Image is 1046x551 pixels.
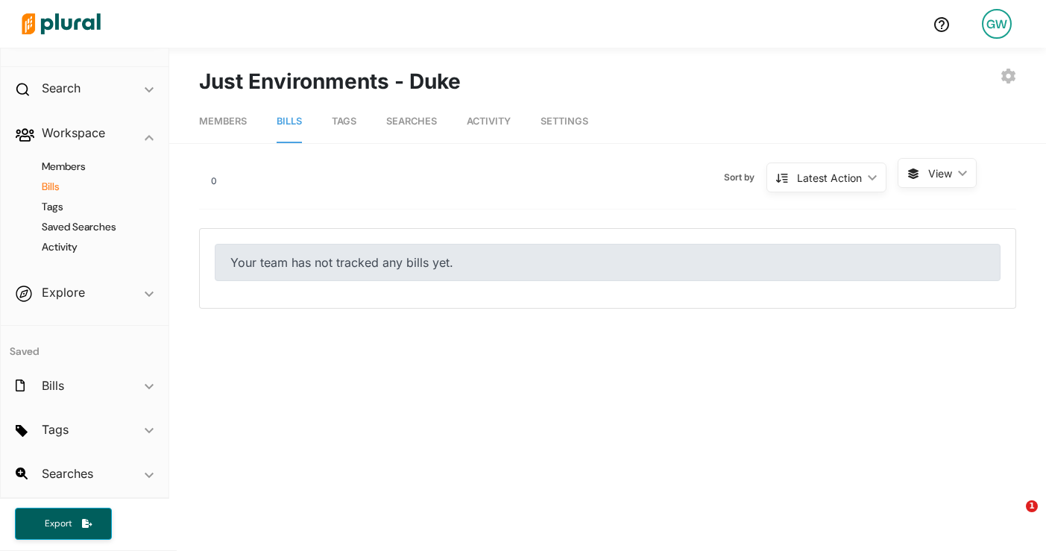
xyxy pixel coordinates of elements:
[23,220,154,234] a: Saved Searches
[386,116,437,127] span: Searches
[332,101,356,143] a: Tags
[724,171,766,184] span: Sort by
[277,116,302,127] span: Bills
[215,244,1001,281] div: Your team has not tracked any bills yet.
[42,80,81,96] h2: Search
[42,125,105,141] h2: Workspace
[541,116,588,127] span: Settings
[42,465,93,482] h2: Searches
[467,116,511,127] span: Activity
[34,517,82,530] span: Export
[199,66,461,97] h1: Just Environments - Duke
[199,158,217,197] div: 0
[23,200,154,214] a: Tags
[982,9,1012,39] div: GW
[23,160,154,174] a: Members
[928,166,952,181] span: View
[386,101,437,143] a: Searches
[199,116,247,127] span: Members
[332,116,356,127] span: Tags
[23,180,154,194] a: Bills
[970,3,1024,45] a: GW
[995,500,1031,536] iframe: Intercom live chat
[467,101,511,143] a: Activity
[1026,500,1038,512] span: 1
[15,508,112,540] button: Export
[42,377,64,394] h2: Bills
[42,421,69,438] h2: Tags
[199,101,247,143] a: Members
[797,170,862,186] div: Latest Action
[541,101,588,143] a: Settings
[1,326,168,362] h4: Saved
[23,240,154,254] a: Activity
[42,284,85,300] h2: Explore
[277,101,302,143] a: Bills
